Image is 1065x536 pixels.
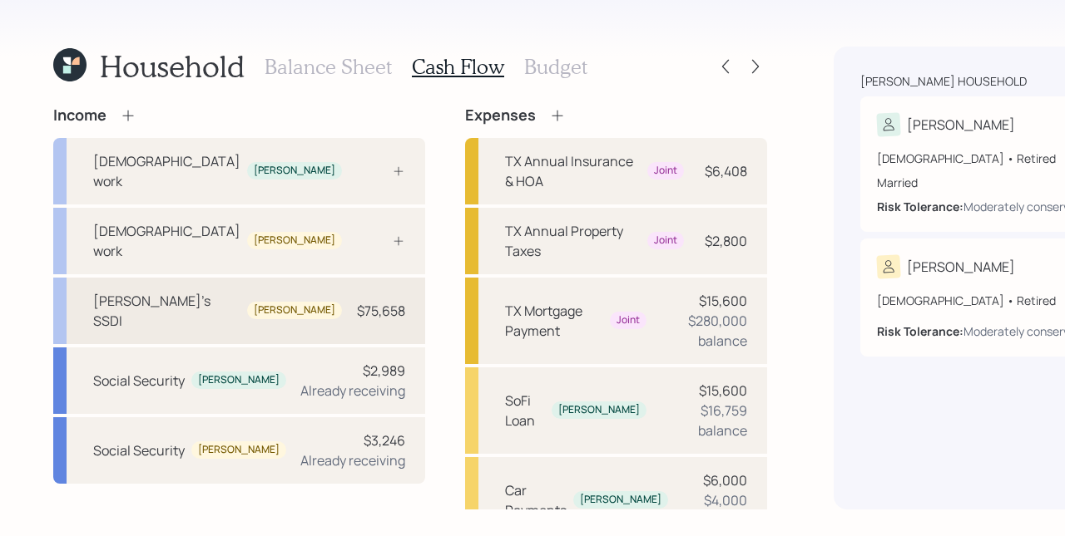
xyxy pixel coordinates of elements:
[198,443,280,457] div: [PERSON_NAME]
[100,48,245,84] h1: Household
[505,221,641,261] div: TX Annual Property Taxes
[860,73,1027,90] div: [PERSON_NAME] household
[505,151,641,191] div: TX Annual Insurance & HOA
[254,234,335,248] div: [PERSON_NAME]
[505,301,603,341] div: TX Mortgage Payment
[198,373,280,387] div: [PERSON_NAME]
[877,199,963,214] b: Risk Tolerance:
[93,440,185,460] div: Social Security
[699,381,747,401] div: $15,600
[300,381,405,401] div: Already receiving
[558,403,640,417] div: [PERSON_NAME]
[363,361,405,381] div: $2,989
[300,450,405,470] div: Already receiving
[357,301,405,321] div: $75,658
[265,55,392,79] h3: Balance Sheet
[877,323,963,339] b: Risk Tolerance:
[93,221,240,261] div: [DEMOGRAPHIC_DATA] work
[907,115,1015,135] div: [PERSON_NAME]
[705,231,747,251] div: $2,800
[93,371,185,391] div: Social Security
[524,55,587,79] h3: Budget
[705,161,747,181] div: $6,408
[412,55,504,79] h3: Cash Flow
[617,313,640,327] div: Joint
[699,291,747,311] div: $15,600
[660,401,747,440] div: $16,759 balance
[254,164,335,178] div: [PERSON_NAME]
[580,493,661,507] div: [PERSON_NAME]
[654,164,677,178] div: Joint
[254,303,335,317] div: [PERSON_NAME]
[53,106,106,125] h4: Income
[465,106,536,125] h4: Expenses
[93,151,240,191] div: [DEMOGRAPHIC_DATA] work
[703,470,747,490] div: $6,000
[505,391,545,430] div: SoFi Loan
[364,430,405,450] div: $3,246
[660,311,747,351] div: $280,000 balance
[907,257,1015,277] div: [PERSON_NAME]
[654,234,677,248] div: Joint
[505,480,567,520] div: Car Payments
[93,291,240,331] div: [PERSON_NAME]'s SSDI
[681,490,747,530] div: $4,000 balance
